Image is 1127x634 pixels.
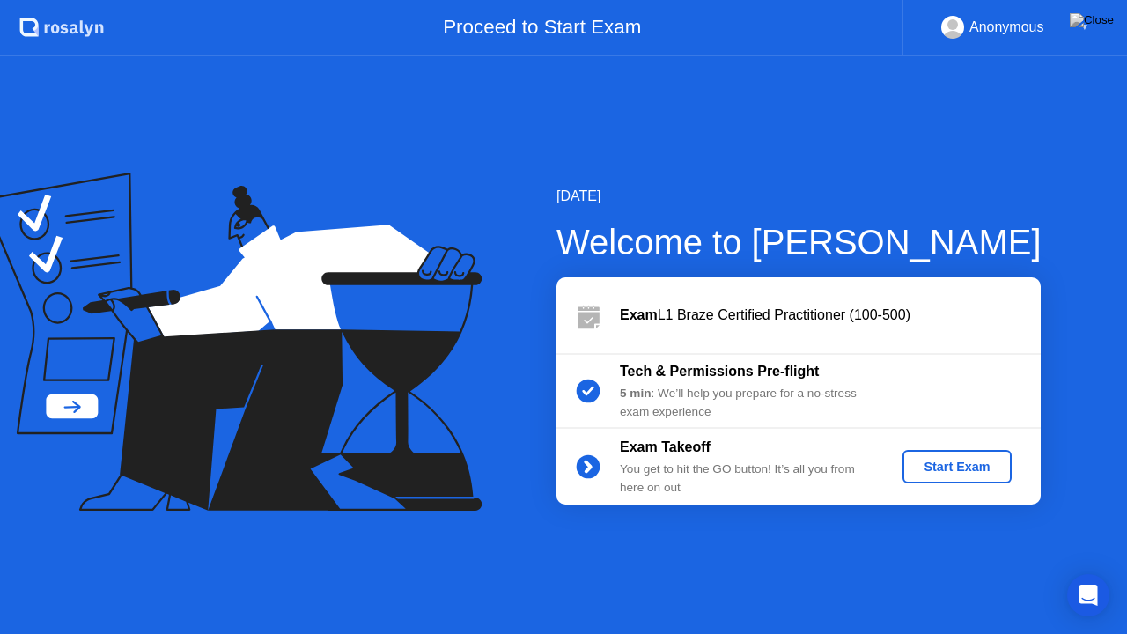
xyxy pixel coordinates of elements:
[910,460,1004,474] div: Start Exam
[620,385,873,421] div: : We’ll help you prepare for a no-stress exam experience
[620,364,819,379] b: Tech & Permissions Pre-flight
[902,450,1011,483] button: Start Exam
[620,305,1041,326] div: L1 Braze Certified Practitioner (100-500)
[620,461,873,497] div: You get to hit the GO button! It’s all you from here on out
[620,307,658,322] b: Exam
[620,387,652,400] b: 5 min
[556,186,1042,207] div: [DATE]
[556,216,1042,269] div: Welcome to [PERSON_NAME]
[969,16,1044,39] div: Anonymous
[620,439,711,454] b: Exam Takeoff
[1070,13,1114,27] img: Close
[1067,574,1109,616] div: Open Intercom Messenger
